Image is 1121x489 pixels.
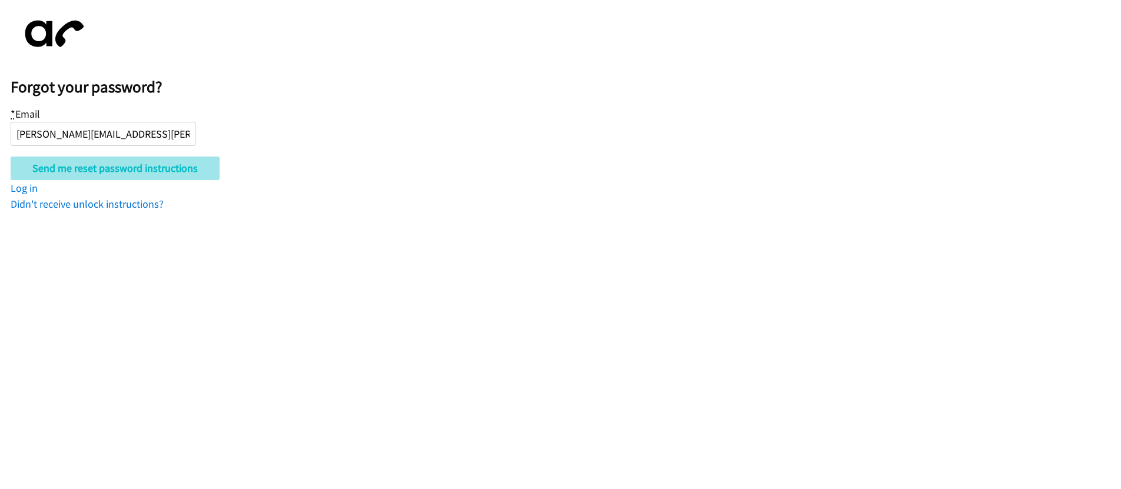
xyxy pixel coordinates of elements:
a: Didn't receive unlock instructions? [11,197,164,211]
label: Email [11,107,40,121]
abbr: required [11,107,15,121]
input: Send me reset password instructions [11,157,220,180]
img: aphone-8a226864a2ddd6a5e75d1ebefc011f4aa8f32683c2d82f3fb0802fe031f96514.svg [11,11,93,57]
h2: Forgot your password? [11,77,1121,97]
a: Log in [11,181,38,195]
